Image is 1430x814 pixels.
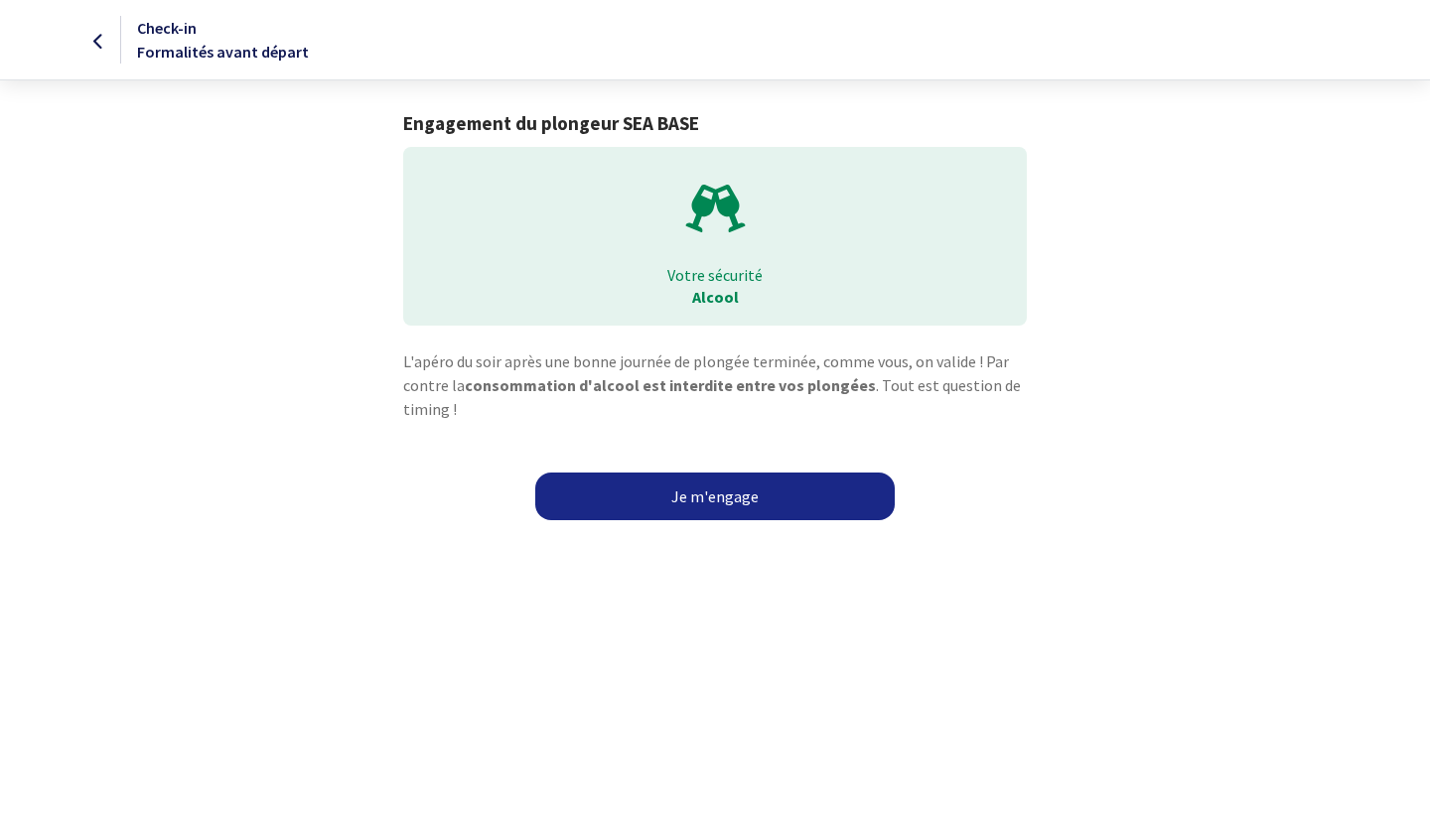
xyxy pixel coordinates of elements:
strong: consommation d'alcool est interdite entre vos plongées [465,375,876,395]
a: Je m'engage [535,473,895,520]
strong: Alcool [692,287,739,307]
h1: Engagement du plongeur SEA BASE [403,112,1026,135]
p: Votre sécurité [417,264,1012,286]
span: Check-in Formalités avant départ [137,18,309,62]
p: L'apéro du soir après une bonne journée de plongée terminée, comme vous, on valide ! Par contre l... [403,349,1026,421]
